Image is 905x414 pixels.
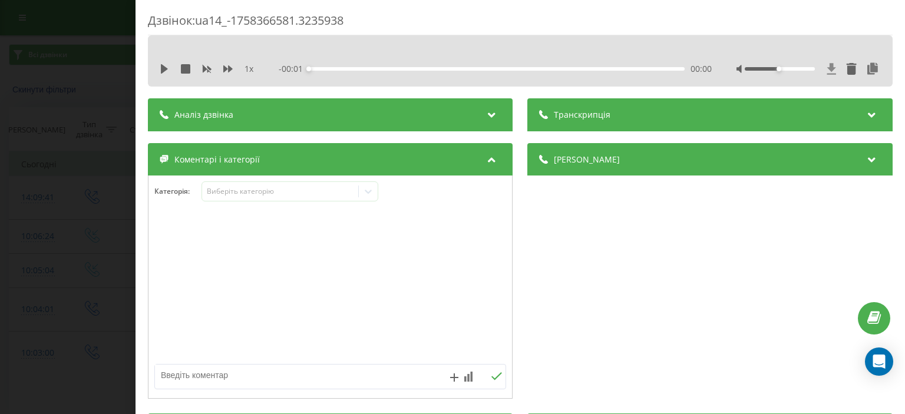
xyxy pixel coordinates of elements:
[174,154,260,165] span: Коментарі і категорії
[279,63,309,75] span: - 00:01
[554,109,611,121] span: Транскрипція
[691,63,712,75] span: 00:00
[174,109,233,121] span: Аналіз дзвінка
[148,12,893,35] div: Дзвінок : ua14_-1758366581.3235938
[207,187,354,196] div: Виберіть категорію
[865,347,893,376] div: Open Intercom Messenger
[245,63,253,75] span: 1 x
[307,67,312,71] div: Accessibility label
[154,187,202,196] h4: Категорія :
[554,154,620,165] span: [PERSON_NAME]
[777,67,781,71] div: Accessibility label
